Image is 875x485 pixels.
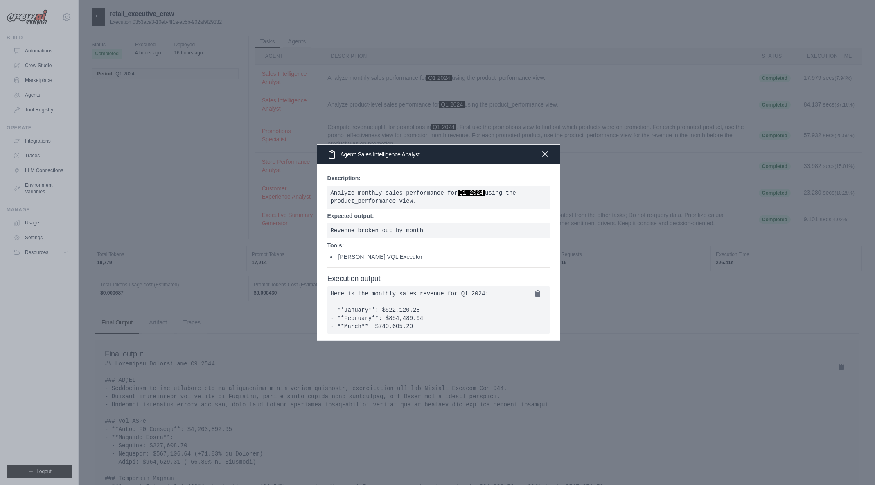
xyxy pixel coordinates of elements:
[327,223,550,238] pre: Revenue broken out by month
[327,175,361,181] strong: Description:
[327,213,374,219] strong: Expected output:
[327,286,550,334] pre: Here is the monthly sales revenue for Q1 2024: - **January**: $522,120.28 - **February**: $854,48...
[327,186,550,209] pre: Analyze monthly sales performance for using the product_performance view.
[327,150,419,159] h3: Agent: Sales Intelligence Analyst
[458,190,485,196] span: Q1 2024
[330,253,550,261] li: [PERSON_NAME] VQL Executor
[327,242,344,249] strong: Tools:
[327,274,550,283] h4: Execution output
